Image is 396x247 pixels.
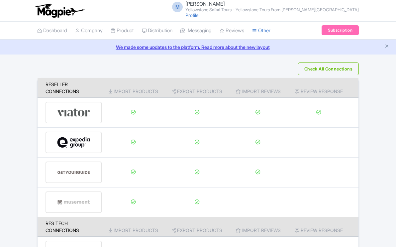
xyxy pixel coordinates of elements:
th: Import Products [102,78,165,98]
th: Export Products [165,217,229,237]
a: Dashboard [37,22,67,40]
th: Reseller Connections [38,78,102,98]
span: [PERSON_NAME] [185,1,225,7]
a: Distribution [142,22,172,40]
a: Messaging [180,22,212,40]
img: expedia-9e2f273c8342058d41d2cc231867de8b.svg [57,132,90,153]
th: Import Reviews [229,78,287,98]
th: Res Tech Connections [38,217,102,237]
img: viator-e2bf771eb72f7a6029a5edfbb081213a.svg [57,102,90,123]
a: Company [75,22,103,40]
a: Reviews [220,22,244,40]
a: Profile [185,12,199,18]
img: logo-ab69f6fb50320c5b225c76a69d11143b.png [34,3,85,18]
th: Import Reviews [229,217,287,237]
img: musement-dad6797fd076d4ac540800b229e01643.svg [57,192,90,212]
th: Review Response [287,217,358,237]
a: Product [111,22,134,40]
a: We made some updates to the platform. Read more about the new layout [4,44,392,51]
a: Other [252,22,270,40]
button: Check All Connections [298,62,359,75]
button: Close announcement [384,43,389,51]
th: Export Products [165,78,229,98]
a: Subscription [322,25,359,35]
span: M [172,2,183,12]
th: Review Response [287,78,358,98]
a: M [PERSON_NAME] Yellowstone Safari Tours - Yellowstone Tours From [PERSON_NAME][GEOGRAPHIC_DATA] [168,1,359,12]
small: Yellowstone Safari Tours - Yellowstone Tours From [PERSON_NAME][GEOGRAPHIC_DATA] [185,8,359,12]
img: get_your_guide-5a6366678479520ec94e3f9d2b9f304b.svg [57,162,90,183]
th: Import Products [102,217,165,237]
